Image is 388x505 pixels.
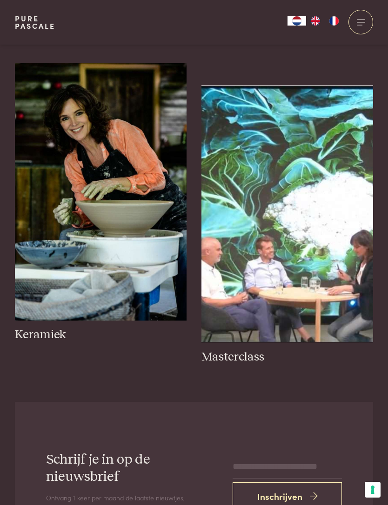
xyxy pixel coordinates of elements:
h3: Masterclass [201,350,373,365]
a: NL [288,16,306,26]
a: pure-pascale-naessens-_DSC4234 Keramiek [15,63,187,343]
h3: Keramiek [15,328,187,342]
a: PurePascale [15,15,55,30]
div: Language [288,16,306,26]
a: FR [325,16,343,26]
a: pure-pascale-naessens-Schermafbeelding 7 Masterclass [201,85,373,365]
a: EN [306,16,325,26]
img: pure-pascale-naessens-_DSC4234 [15,63,187,321]
button: Uw voorkeuren voor toestemming voor trackingtechnologieën [365,482,381,498]
ul: Language list [306,16,343,26]
aside: Language selected: Nederlands [288,16,343,26]
img: pure-pascale-naessens-Schermafbeelding 7 [201,85,373,343]
h2: Schrijf je in op de nieuwsbrief [46,451,218,485]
